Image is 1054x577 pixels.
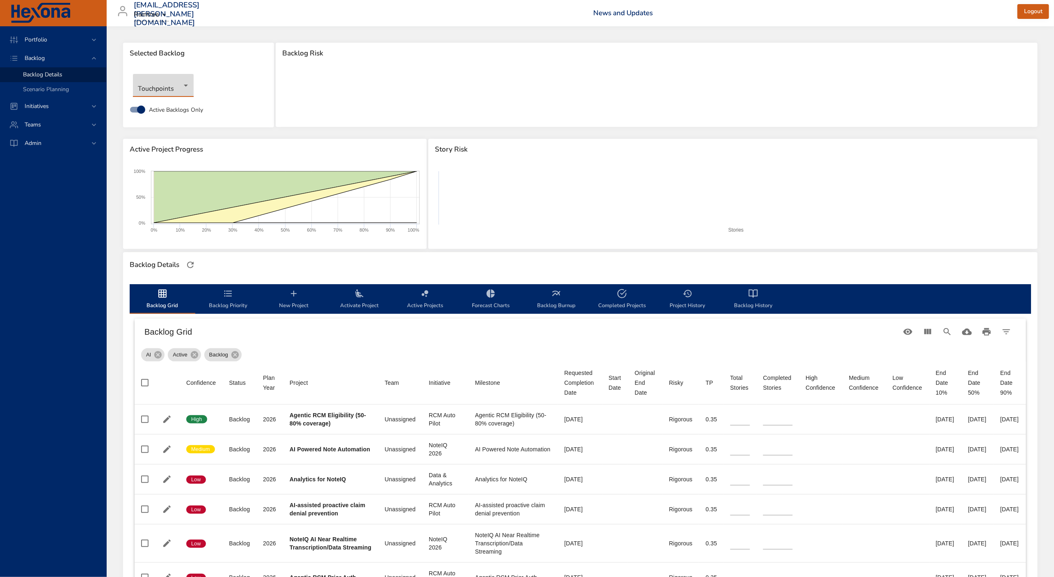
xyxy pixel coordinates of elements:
span: Completed Projects [594,289,650,310]
div: RCM Auto Pilot [429,501,462,517]
div: 2026 [263,415,277,423]
button: Edit Project Details [161,443,173,455]
span: Backlog Details [23,71,62,78]
div: 0.35 [706,445,717,453]
span: Project [290,378,372,388]
div: Rigorous [669,505,693,513]
span: Backlog [204,351,233,359]
span: Logout [1024,7,1043,17]
div: Original End Date [635,368,656,398]
div: Risky [669,378,684,388]
div: [DATE] [565,475,596,483]
img: Hexona [10,3,71,23]
b: Analytics for NoteIQ [290,476,346,483]
div: 0.35 [706,415,717,423]
button: Standard Views [898,322,918,342]
span: Teams [18,121,48,129]
div: Rigorous [669,539,693,547]
div: Sort [263,373,277,393]
text: 20% [202,228,211,232]
div: Sort [229,378,246,388]
div: Unassigned [385,445,416,453]
text: 80% [360,228,369,232]
div: NoteIQ 2026 [429,535,462,552]
div: End Date 10% [936,368,955,398]
div: [DATE] [565,505,596,513]
div: Sort [609,373,622,393]
div: [DATE] [1000,539,1020,547]
div: Unassigned [385,539,416,547]
div: Sort [565,368,596,398]
span: Active [168,351,192,359]
button: Download CSV [957,322,977,342]
div: Data & Analytics [429,471,462,487]
div: Backlog [229,445,250,453]
span: Selected Backlog [130,49,268,57]
div: Sort [730,373,750,393]
span: Activate Project [332,289,387,310]
div: backlog-tab [130,284,1031,314]
div: 0.35 [706,539,717,547]
div: [DATE] [936,505,955,513]
div: [DATE] [936,539,955,547]
button: Edit Project Details [161,537,173,549]
div: Total Stories [730,373,750,393]
span: Confidence [186,378,216,388]
div: 2026 [263,445,277,453]
text: 0% [139,221,145,225]
div: 0.35 [706,505,717,513]
div: Status [229,378,246,388]
div: Sort [706,378,713,388]
h6: Backlog Grid [144,325,898,338]
div: Backlog [204,348,242,361]
span: Active Projects [397,289,453,310]
span: Story Risk [435,145,1031,154]
span: Backlog History [725,289,781,310]
div: [DATE] [968,445,988,453]
div: Rigorous [669,415,693,423]
div: Sort [893,373,923,393]
div: Table Toolbar [135,319,1026,345]
div: [DATE] [936,475,955,483]
span: Milestone [475,378,551,388]
span: High Confidence [806,373,836,393]
div: Unassigned [385,415,416,423]
text: 0% [151,228,157,232]
span: Status [229,378,250,388]
span: Backlog Grid [135,289,190,310]
div: Analytics for NoteIQ [475,475,551,483]
div: Team [385,378,399,388]
span: Portfolio [18,36,54,44]
div: Sort [806,373,836,393]
span: AI [141,351,156,359]
div: Backlog [229,539,250,547]
div: Backlog Details [127,258,182,271]
div: [DATE] [968,539,988,547]
div: Sort [290,378,308,388]
div: Unassigned [385,475,416,483]
div: Touchpoints [133,74,194,97]
span: Backlog [18,54,51,62]
div: Medium Confidence [849,373,879,393]
div: 2026 [263,475,277,483]
span: Low [186,476,206,483]
div: Low Confidence [893,373,923,393]
span: Initiative [429,378,462,388]
span: Project History [660,289,716,310]
span: Requested Completion Date [565,368,596,398]
span: Start Date [609,373,622,393]
div: [DATE] [1000,415,1020,423]
span: Active Backlogs Only [149,106,203,114]
text: 70% [334,228,343,232]
text: 100% [408,228,419,232]
span: Low [186,506,206,513]
div: [DATE] [565,539,596,547]
span: Risky [669,378,693,388]
text: 40% [254,228,263,232]
text: 10% [176,228,185,232]
span: High [186,416,207,423]
div: Backlog [229,505,250,513]
div: Completed Stories [763,373,793,393]
div: [DATE] [968,475,988,483]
